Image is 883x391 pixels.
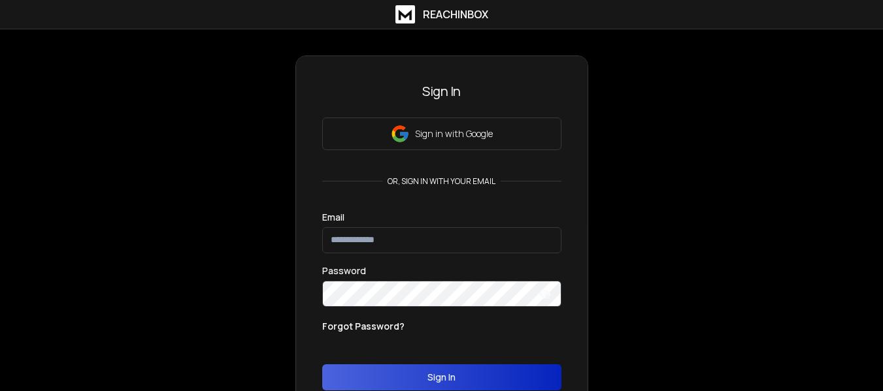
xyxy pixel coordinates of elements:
p: or, sign in with your email [382,176,501,187]
p: Forgot Password? [322,320,405,333]
label: Password [322,266,366,275]
button: Sign in with Google [322,117,561,150]
a: ReachInbox [395,5,488,23]
img: logo [395,5,415,23]
label: Email [322,213,344,222]
h3: Sign In [322,82,561,101]
h1: ReachInbox [423,7,488,22]
button: Sign In [322,364,561,390]
p: Sign in with Google [415,127,493,140]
